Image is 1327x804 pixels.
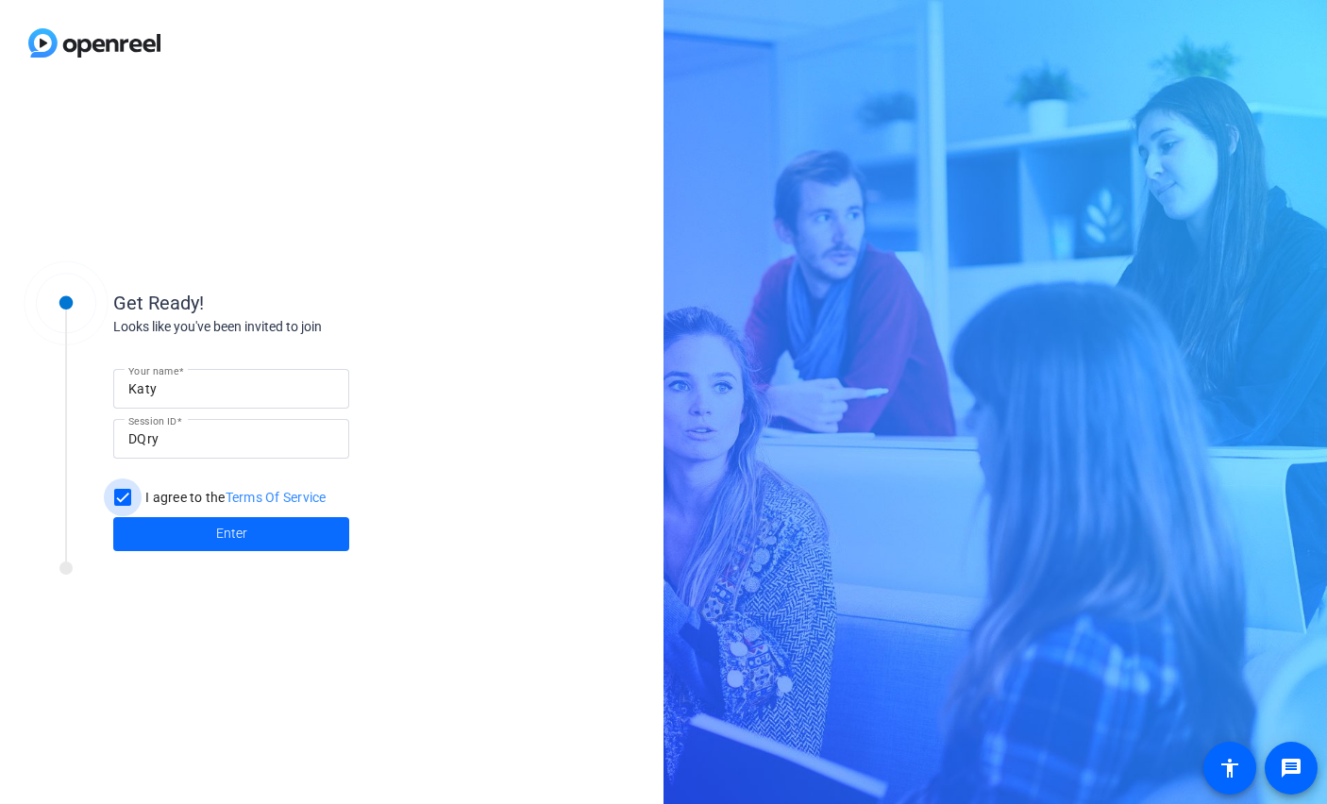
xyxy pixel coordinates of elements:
mat-icon: message [1280,757,1302,779]
mat-icon: accessibility [1218,757,1241,779]
label: I agree to the [142,488,327,507]
div: Get Ready! [113,289,491,317]
mat-label: Your name [128,365,178,377]
div: Looks like you've been invited to join [113,317,491,337]
button: Enter [113,517,349,551]
span: Enter [216,524,247,544]
mat-label: Session ID [128,415,176,427]
a: Terms Of Service [226,490,327,505]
